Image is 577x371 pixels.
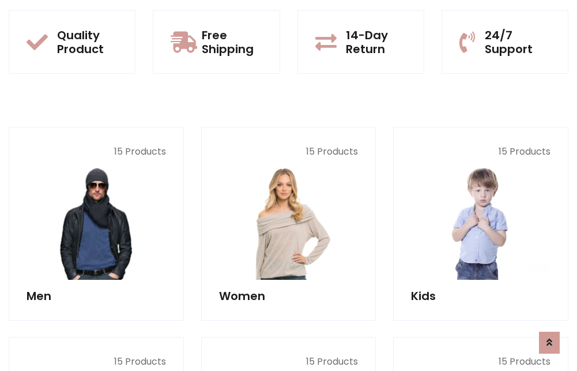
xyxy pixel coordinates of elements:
p: 15 Products [27,145,166,159]
p: 15 Products [219,355,359,369]
h5: Free Shipping [202,28,262,56]
p: 15 Products [27,355,166,369]
h5: 24/7 Support [485,28,550,56]
h5: Kids [411,289,550,303]
p: 15 Products [219,145,359,159]
h5: 14-Day Return [346,28,406,56]
h5: Men [27,289,166,303]
h5: Women [219,289,359,303]
p: 15 Products [411,145,550,159]
h5: Quality Product [57,28,118,56]
p: 15 Products [411,355,550,369]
